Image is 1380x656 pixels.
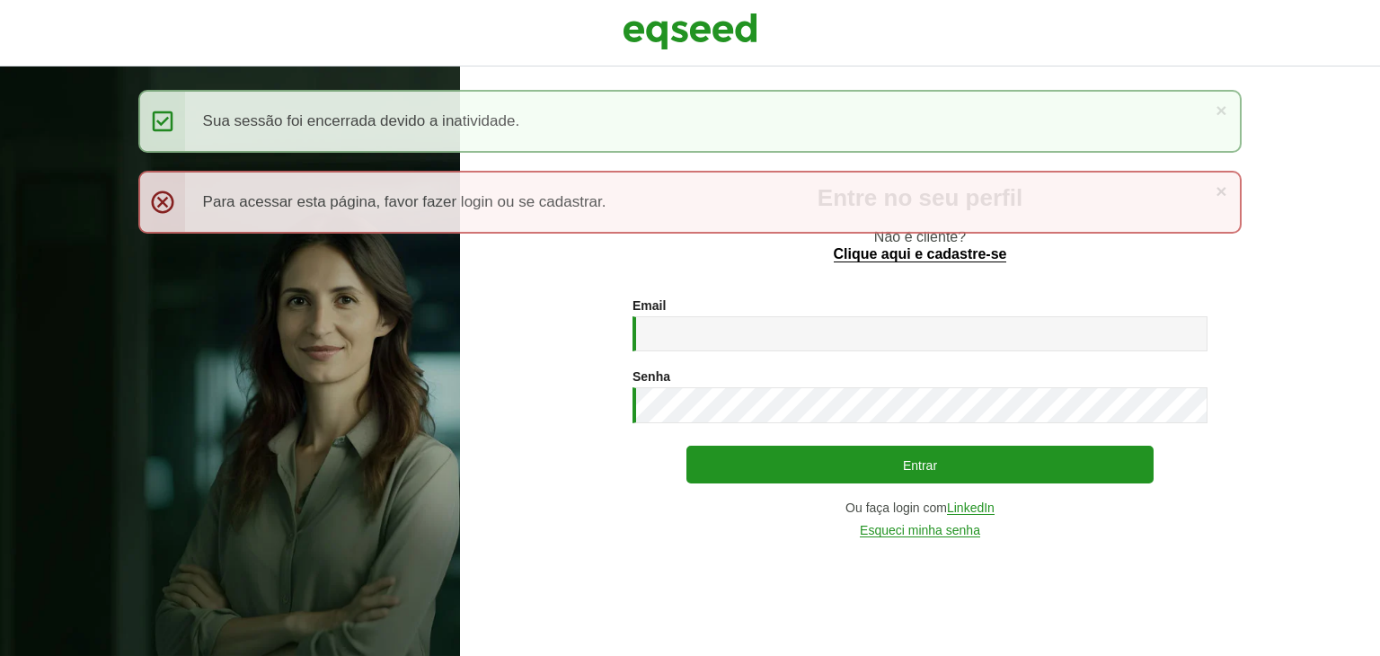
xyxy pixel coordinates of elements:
[860,524,980,537] a: Esqueci minha senha
[1216,182,1226,200] a: ×
[623,9,757,54] img: EqSeed Logo
[138,171,1243,234] div: Para acessar esta página, favor fazer login ou se cadastrar.
[947,501,995,515] a: LinkedIn
[1216,101,1226,120] a: ×
[138,90,1243,153] div: Sua sessão foi encerrada devido a inatividade.
[632,501,1207,515] div: Ou faça login com
[686,446,1154,483] button: Entrar
[632,299,666,312] label: Email
[834,247,1007,262] a: Clique aqui e cadastre-se
[632,370,670,383] label: Senha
